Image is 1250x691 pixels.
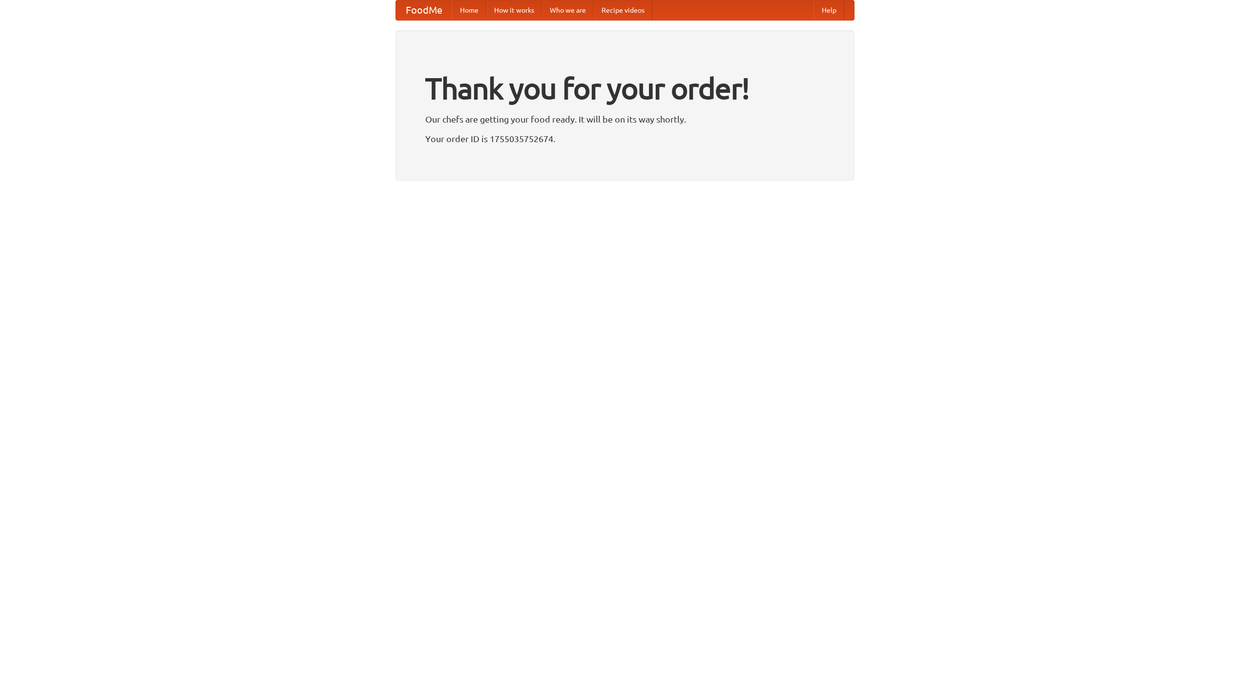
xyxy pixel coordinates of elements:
a: Home [452,0,486,20]
p: Our chefs are getting your food ready. It will be on its way shortly. [425,112,825,126]
a: Who we are [542,0,594,20]
p: Your order ID is 1755035752674. [425,131,825,146]
a: Recipe videos [594,0,652,20]
a: How it works [486,0,542,20]
a: Help [814,0,844,20]
a: FoodMe [396,0,452,20]
h1: Thank you for your order! [425,65,825,112]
